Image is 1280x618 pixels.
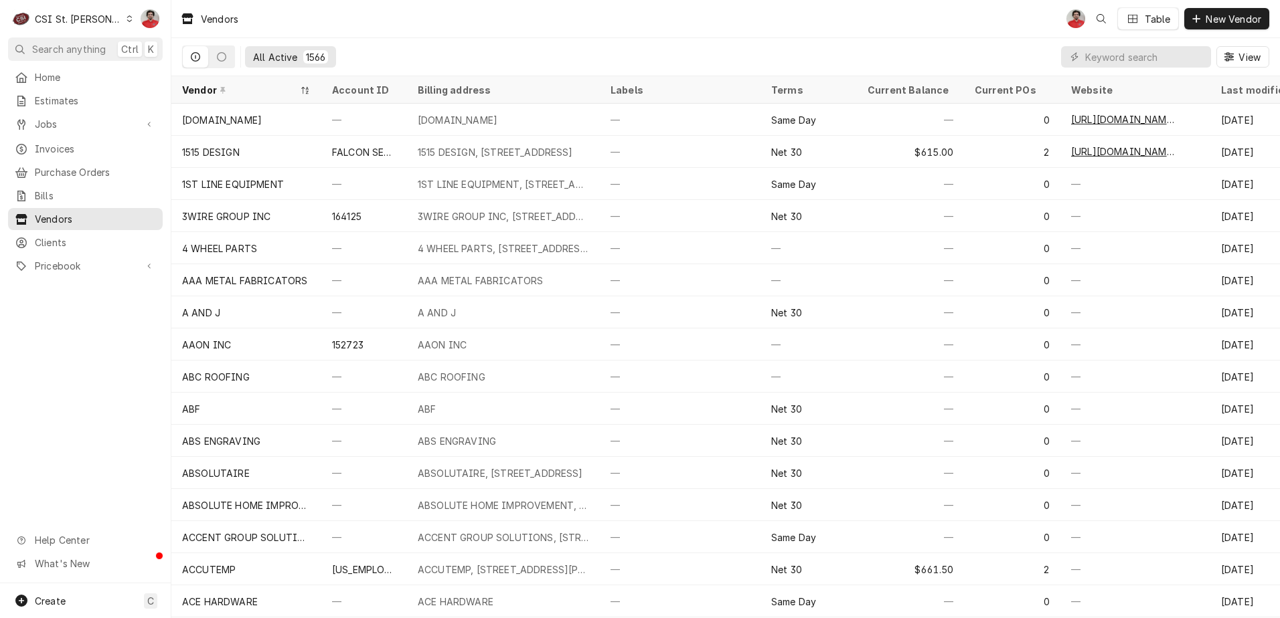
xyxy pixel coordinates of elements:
[321,104,407,136] div: —
[761,328,857,360] div: —
[600,296,761,328] div: —
[964,457,1060,489] div: 0
[418,83,586,97] div: Billing address
[600,136,761,168] div: —
[182,562,236,577] div: ACCUTEMP
[1085,46,1204,68] input: Keyword search
[35,556,155,571] span: What's New
[600,200,761,232] div: —
[771,498,802,512] div: Net 30
[1060,585,1210,617] div: —
[964,489,1060,521] div: 0
[35,595,66,607] span: Create
[771,466,802,480] div: Net 30
[600,104,761,136] div: —
[1060,296,1210,328] div: —
[964,264,1060,296] div: 0
[964,360,1060,393] div: 0
[1071,114,1176,125] span: [URL][DOMAIN_NAME]
[1184,8,1269,29] button: New Vendor
[35,142,156,156] span: Invoices
[332,562,396,577] div: [US_EMPLOYER_IDENTIFICATION_NUMBER]
[857,328,964,360] div: —
[761,360,857,393] div: —
[418,402,436,416] div: ABF
[1060,489,1210,521] div: —
[857,393,964,425] div: —
[857,360,964,393] div: —
[8,113,163,135] a: Go to Jobs
[1066,9,1085,28] div: Nicholas Faubert's Avatar
[182,498,311,512] div: ABSOLUTE HOME IMPROVEMENT
[8,138,163,160] a: Invoices
[1236,50,1263,64] span: View
[964,521,1060,553] div: 0
[418,241,589,255] div: 4 WHEEL PARTS, [STREET_ADDRESS]
[418,274,543,288] div: AAA METAL FABRICATORS
[1060,360,1210,393] div: —
[1066,9,1085,28] div: NF
[771,113,816,127] div: Same Day
[857,425,964,457] div: —
[964,585,1060,617] div: 0
[1060,425,1210,457] div: —
[8,529,163,551] a: Go to Help Center
[868,83,951,97] div: Current Balance
[1071,144,1176,159] a: [URL][DOMAIN_NAME]
[857,200,964,232] div: —
[8,231,163,253] a: Clients
[418,466,583,480] div: ABSOLUTAIRE, [STREET_ADDRESS]
[857,457,964,489] div: —
[964,296,1060,328] div: 0
[182,338,231,352] div: AAON INC
[857,232,964,264] div: —
[306,50,326,64] div: 1566
[32,42,106,56] span: Search anything
[321,521,407,553] div: —
[857,168,964,200] div: —
[418,306,456,320] div: A AND J
[418,434,496,448] div: ABS ENGRAVING
[12,9,31,28] div: CSI St. Louis's Avatar
[771,434,802,448] div: Net 30
[761,232,857,264] div: —
[600,393,761,425] div: —
[1091,8,1112,29] button: Open search
[35,189,156,203] span: Bills
[147,594,154,608] span: C
[1071,112,1176,126] a: [URL][DOMAIN_NAME]
[418,338,467,352] div: AAON INC
[857,521,964,553] div: —
[857,489,964,521] div: —
[964,425,1060,457] div: 0
[182,530,311,544] div: ACCENT GROUP SOLUTIONS
[600,553,761,585] div: —
[1060,168,1210,200] div: —
[1060,393,1210,425] div: —
[35,165,156,179] span: Purchase Orders
[418,113,497,127] div: [DOMAIN_NAME]
[35,533,155,547] span: Help Center
[1060,328,1210,360] div: —
[182,370,250,384] div: ABC ROOFING
[332,83,394,97] div: Account ID
[600,360,761,393] div: —
[35,259,136,273] span: Pricebook
[182,306,220,320] div: A AND J
[964,393,1060,425] div: 0
[35,12,122,26] div: CSI St. [PERSON_NAME]
[1203,12,1264,26] span: New Vendor
[418,145,573,159] div: 1515 DESIGN, [STREET_ADDRESS]
[418,595,493,609] div: ACE HARDWARE
[857,296,964,328] div: —
[182,274,307,288] div: AAA METAL FABRICATORS
[964,104,1060,136] div: 0
[182,113,262,127] div: [DOMAIN_NAME]
[857,104,964,136] div: —
[771,562,802,577] div: Net 30
[253,50,298,64] div: All Active
[418,370,485,384] div: ABC ROOFING
[600,457,761,489] div: —
[1060,521,1210,553] div: —
[8,90,163,112] a: Estimates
